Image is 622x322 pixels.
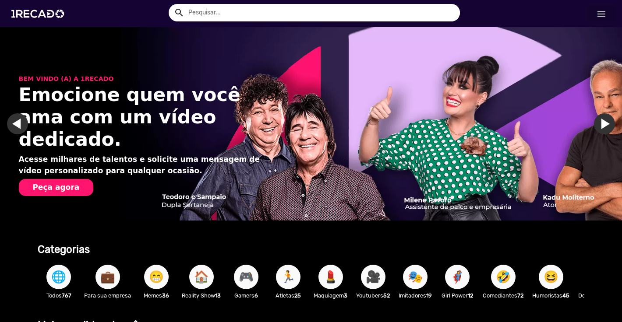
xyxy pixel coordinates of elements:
p: Girl Power [441,291,474,300]
span: 💄 [323,265,338,289]
span: 🏃 [281,265,296,289]
button: Peça agora [19,179,93,196]
b: 767 [62,292,71,299]
p: Humoristas [532,291,569,300]
b: 45 [562,292,569,299]
a: Ir para o slide anterior [7,113,28,134]
button: 😁 [144,265,169,289]
p: Gamers [230,291,263,300]
span: 🦸‍♀️ [450,265,465,289]
span: 🏠 [194,265,209,289]
p: BEM VINDO (A) A 1RECADO [19,74,268,84]
button: 🎮 [234,265,258,289]
button: 🌐 [46,265,71,289]
span: 🎮 [239,265,254,289]
b: 36 [162,292,169,299]
mat-icon: Início [596,9,607,19]
p: Comediantes [483,291,523,300]
p: Memes [140,291,173,300]
button: 💄 [318,265,343,289]
button: 🤣 [491,265,516,289]
span: 🤣 [496,265,511,289]
input: Pesquisar... [182,4,460,21]
b: 25 [294,292,301,299]
span: 😁 [149,265,164,289]
b: 52 [383,292,390,299]
b: 13 [215,292,221,299]
button: 🏠 [189,265,214,289]
b: 12 [468,292,473,299]
p: Para sua empresa [84,291,131,300]
b: 72 [517,292,523,299]
button: 🦸‍♀️ [445,265,470,289]
mat-icon: Example home icon [174,7,184,18]
button: 🏃 [276,265,300,289]
p: Imitadores [399,291,432,300]
p: Reality Show [182,291,221,300]
span: 🎥 [366,265,381,289]
p: Youtubers [356,291,390,300]
a: Ir para o próximo slide [594,113,615,134]
b: 6 [254,292,258,299]
h1: Emocione quem você ama com um vídeo dedicado. [19,84,268,150]
b: 19 [426,292,432,299]
p: Maquiagem [314,291,347,300]
p: Atletas [272,291,305,300]
b: Categorias [38,243,90,255]
p: Acesse milhares de talentos e solicite uma mensagem de vídeo personalizado para qualquer ocasião. [19,154,268,176]
button: 💼 [95,265,120,289]
span: 😆 [544,265,558,289]
span: 💼 [100,265,115,289]
span: 🌐 [51,265,66,289]
button: 😆 [539,265,563,289]
button: 🎭 [403,265,428,289]
p: Todos [42,291,75,300]
p: Doe 1Recado [578,291,615,300]
b: 3 [344,292,347,299]
button: Example home icon [171,4,186,20]
span: 🎭 [408,265,423,289]
button: 🎥 [361,265,385,289]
